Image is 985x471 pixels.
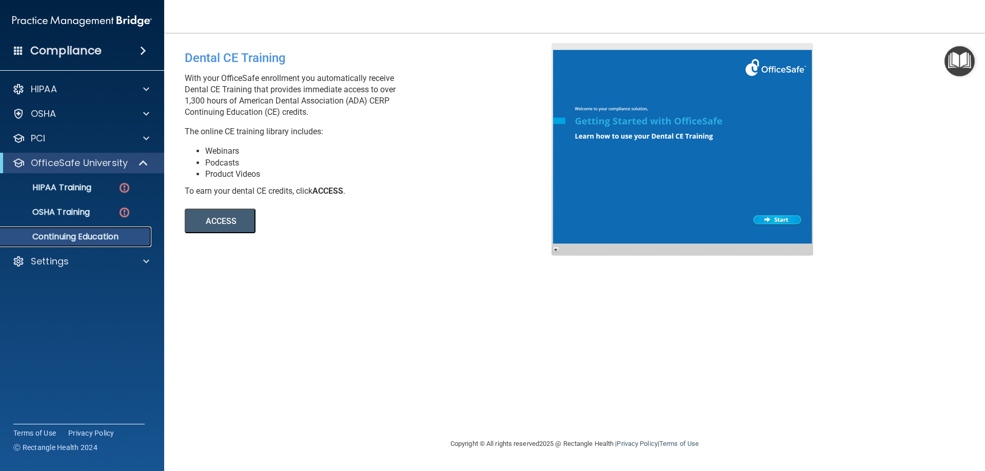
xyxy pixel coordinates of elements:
a: ACCESS [185,218,465,226]
li: Podcasts [205,157,559,169]
img: danger-circle.6113f641.png [118,181,131,194]
div: Copyright © All rights reserved 2025 @ Rectangle Health | | [387,427,762,460]
a: Privacy Policy [68,428,114,438]
h4: Compliance [30,44,102,58]
p: The online CE training library includes: [185,126,559,137]
a: HIPAA [12,83,149,95]
img: danger-circle.6113f641.png [118,206,131,219]
p: HIPAA Training [7,182,91,193]
button: ACCESS [185,209,255,233]
li: Webinars [205,146,559,157]
a: Settings [12,255,149,268]
a: OfficeSafe University [12,157,149,169]
p: Settings [31,255,69,268]
p: HIPAA [31,83,57,95]
p: OSHA [31,108,56,120]
a: PCI [12,132,149,145]
p: PCI [31,132,45,145]
p: OfficeSafe University [31,157,128,169]
a: Terms of Use [13,428,56,438]
button: Open Resource Center [944,46,975,76]
b: ACCESS [312,186,343,196]
a: Privacy Policy [617,440,657,447]
li: Product Videos [205,169,559,180]
a: OSHA [12,108,149,120]
a: Terms of Use [659,440,699,447]
p: OSHA Training [7,207,90,217]
img: PMB logo [12,11,152,31]
span: Ⓒ Rectangle Health 2024 [13,442,97,453]
div: To earn your dental CE credits, click . [185,186,559,197]
p: Continuing Education [7,232,147,242]
div: Dental CE Training [185,43,559,73]
p: With your OfficeSafe enrollment you automatically receive Dental CE Training that provides immedi... [185,73,559,118]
